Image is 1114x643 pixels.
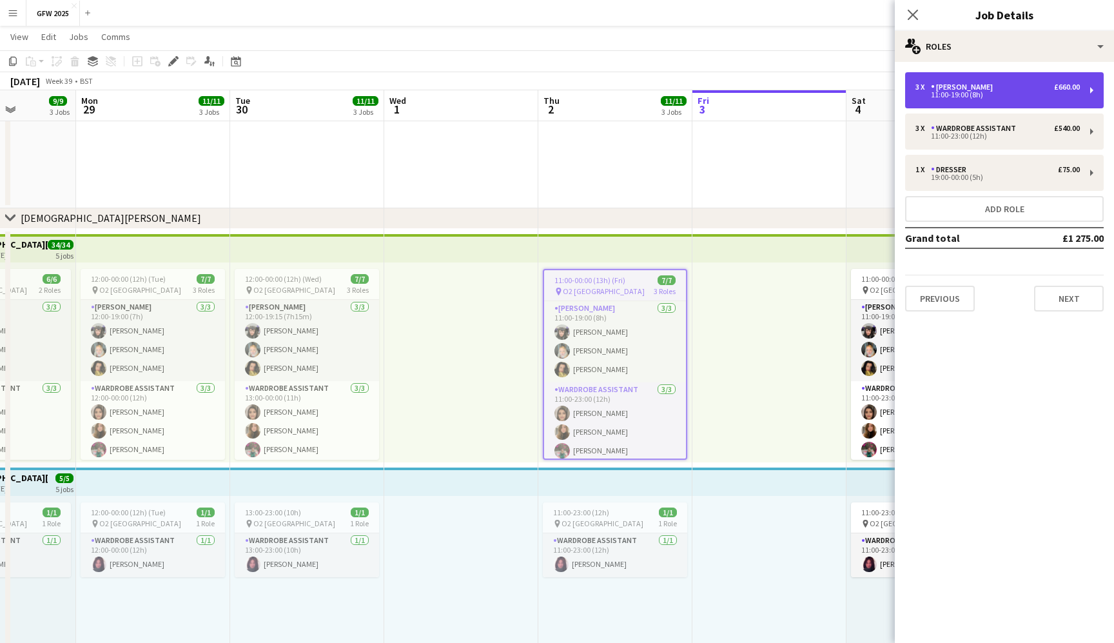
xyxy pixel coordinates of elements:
[48,240,73,250] span: 34/34
[235,502,379,577] app-job-card: 13:00-23:00 (10h)1/1 O2 [GEOGRAPHIC_DATA]1 RoleWardrobe Assistant1/113:00-23:00 (10h)[PERSON_NAME]
[101,31,130,43] span: Comms
[905,228,1022,248] td: Grand total
[235,533,379,577] app-card-role: Wardrobe Assistant1/113:00-23:00 (10h)[PERSON_NAME]
[851,533,995,577] app-card-role: Wardrobe Assistant1/111:00-23:00 (12h)[PERSON_NAME]
[562,519,643,528] span: O2 [GEOGRAPHIC_DATA]
[10,31,28,43] span: View
[193,285,215,295] span: 3 Roles
[353,107,378,117] div: 3 Jobs
[197,508,215,517] span: 1/1
[1022,228,1104,248] td: £1 275.00
[245,508,301,517] span: 13:00-23:00 (10h)
[543,533,687,577] app-card-role: Wardrobe Assistant1/111:00-23:00 (12h)[PERSON_NAME]
[199,96,224,106] span: 11/11
[554,275,625,285] span: 11:00-00:00 (13h) (Fri)
[661,107,686,117] div: 3 Jobs
[851,269,995,460] app-job-card: 11:00-00:00 (13h) (Sun)7/7 O2 [GEOGRAPHIC_DATA]3 Roles[PERSON_NAME]3/311:00-19:00 (8h)[PERSON_NAM...
[91,508,166,517] span: 12:00-00:00 (12h) (Tue)
[931,83,998,92] div: [PERSON_NAME]
[387,102,406,117] span: 1
[544,301,686,382] app-card-role: [PERSON_NAME]3/311:00-19:00 (8h)[PERSON_NAME][PERSON_NAME][PERSON_NAME]
[235,95,250,106] span: Tue
[350,519,369,528] span: 1 Role
[55,250,73,261] div: 5 jobs
[696,102,709,117] span: 3
[79,102,98,117] span: 29
[253,519,335,528] span: O2 [GEOGRAPHIC_DATA]
[21,212,201,224] div: [DEMOGRAPHIC_DATA][PERSON_NAME]
[1058,165,1080,174] div: £75.00
[1034,286,1104,312] button: Next
[851,381,995,462] app-card-role: Wardrobe Assistant3/311:00-23:00 (12h)[PERSON_NAME][PERSON_NAME][PERSON_NAME]
[5,28,34,45] a: View
[26,1,80,26] button: GFW 2025
[851,502,995,577] app-job-card: 11:00-23:00 (12h)1/1 O2 [GEOGRAPHIC_DATA]1 RoleWardrobe Assistant1/111:00-23:00 (12h)[PERSON_NAME]
[41,31,56,43] span: Edit
[81,533,225,577] app-card-role: Wardrobe Assistant1/112:00-00:00 (12h)[PERSON_NAME]
[81,502,225,577] app-job-card: 12:00-00:00 (12h) (Tue)1/1 O2 [GEOGRAPHIC_DATA]1 RoleWardrobe Assistant1/112:00-00:00 (12h)[PERSO...
[553,508,609,517] span: 11:00-23:00 (12h)
[49,96,67,106] span: 9/9
[96,28,135,45] a: Comms
[233,102,250,117] span: 30
[347,285,369,295] span: 3 Roles
[1054,124,1080,133] div: £540.00
[895,31,1114,62] div: Roles
[658,519,677,528] span: 1 Role
[654,286,676,296] span: 3 Roles
[851,300,995,381] app-card-role: [PERSON_NAME]3/311:00-19:00 (8h)[PERSON_NAME][PERSON_NAME][PERSON_NAME]
[543,95,560,106] span: Thu
[80,76,93,86] div: BST
[861,508,917,517] span: 11:00-23:00 (12h)
[235,381,379,462] app-card-role: Wardrobe Assistant3/313:00-00:00 (11h)[PERSON_NAME][PERSON_NAME][PERSON_NAME]
[905,286,975,312] button: Previous
[64,28,93,45] a: Jobs
[43,274,61,284] span: 6/6
[81,269,225,460] app-job-card: 12:00-00:00 (12h) (Tue)7/7 O2 [GEOGRAPHIC_DATA]3 Roles[PERSON_NAME]3/312:00-19:00 (7h)[PERSON_NAM...
[43,508,61,517] span: 1/1
[850,102,866,117] span: 4
[915,92,1080,98] div: 11:00-19:00 (8h)
[235,269,379,460] app-job-card: 12:00-00:00 (12h) (Wed)7/7 O2 [GEOGRAPHIC_DATA]3 Roles[PERSON_NAME]3/312:00-19:15 (7h15m)[PERSON_...
[353,96,378,106] span: 11/11
[55,483,73,494] div: 5 jobs
[544,382,686,464] app-card-role: Wardrobe Assistant3/311:00-23:00 (12h)[PERSON_NAME][PERSON_NAME][PERSON_NAME]
[50,107,70,117] div: 3 Jobs
[543,502,687,577] div: 11:00-23:00 (12h)1/1 O2 [GEOGRAPHIC_DATA]1 RoleWardrobe Assistant1/111:00-23:00 (12h)[PERSON_NAME]
[81,300,225,381] app-card-role: [PERSON_NAME]3/312:00-19:00 (7h)[PERSON_NAME][PERSON_NAME][PERSON_NAME]
[661,96,687,106] span: 11/11
[852,95,866,106] span: Sat
[199,107,224,117] div: 3 Jobs
[542,102,560,117] span: 2
[931,165,972,174] div: Dresser
[915,165,931,174] div: 1 x
[861,274,937,284] span: 11:00-00:00 (13h) (Sun)
[563,286,645,296] span: O2 [GEOGRAPHIC_DATA]
[915,133,1080,139] div: 11:00-23:00 (12h)
[43,76,75,86] span: Week 39
[36,28,61,45] a: Edit
[197,274,215,284] span: 7/7
[99,285,181,295] span: O2 [GEOGRAPHIC_DATA]
[543,269,687,460] app-job-card: 11:00-00:00 (13h) (Fri)7/7 O2 [GEOGRAPHIC_DATA]3 Roles[PERSON_NAME]3/311:00-19:00 (8h)[PERSON_NAM...
[905,196,1104,222] button: Add role
[196,519,215,528] span: 1 Role
[351,274,369,284] span: 7/7
[81,381,225,462] app-card-role: Wardrobe Assistant3/312:00-00:00 (12h)[PERSON_NAME][PERSON_NAME][PERSON_NAME]
[10,75,40,88] div: [DATE]
[870,519,952,528] span: O2 [GEOGRAPHIC_DATA]
[659,508,677,517] span: 1/1
[895,6,1114,23] h3: Job Details
[389,95,406,106] span: Wed
[55,473,73,483] span: 5/5
[915,124,931,133] div: 3 x
[658,275,676,285] span: 7/7
[698,95,709,106] span: Fri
